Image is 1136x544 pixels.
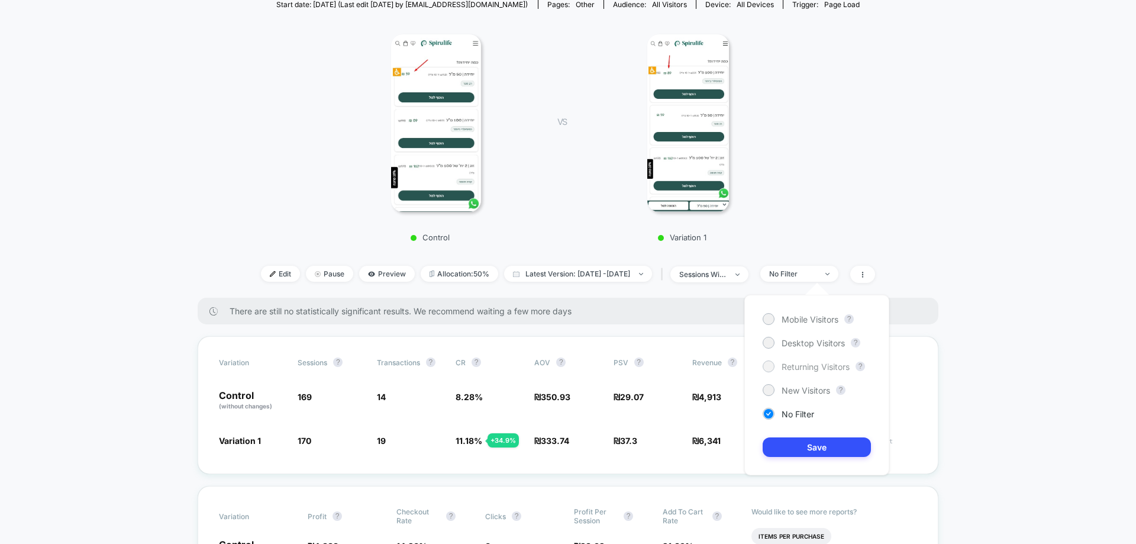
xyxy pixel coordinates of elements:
[456,436,482,446] span: 11.18 %
[851,338,860,347] button: ?
[763,437,871,457] button: Save
[456,358,466,367] span: CR
[699,392,721,402] span: 4,913
[782,385,830,395] span: New Visitors
[219,403,272,410] span: (without changes)
[513,271,519,277] img: calendar
[298,358,327,367] span: Sessions
[333,511,342,521] button: ?
[639,273,643,275] img: end
[699,436,721,446] span: 6,341
[488,433,519,448] div: + 34.9 %
[614,392,644,402] span: ₪
[782,362,850,372] span: Returning Visitors
[315,271,321,277] img: end
[512,511,521,521] button: ?
[219,391,286,411] p: Control
[219,507,284,525] span: Variation
[574,507,618,525] span: Profit Per Session
[306,266,353,282] span: Pause
[663,507,706,525] span: Add To Cart Rate
[308,512,327,521] span: Profit
[421,266,498,282] span: Allocation: 50%
[844,314,854,324] button: ?
[391,34,481,212] img: Control main
[377,358,420,367] span: Transactions
[728,358,737,367] button: ?
[769,269,816,278] div: No Filter
[456,392,483,402] span: 8.28 %
[692,436,721,446] span: ₪
[534,436,569,446] span: ₪
[485,512,506,521] span: Clicks
[712,511,722,521] button: ?
[825,273,830,275] img: end
[620,436,637,446] span: 37.3
[377,392,386,402] span: 14
[836,385,845,395] button: ?
[534,392,570,402] span: ₪
[541,436,569,446] span: 333.74
[446,511,456,521] button: ?
[219,358,284,367] span: Variation
[230,306,915,316] span: There are still no statistically significant results. We recommend waiting a few more days
[782,338,845,348] span: Desktop Visitors
[679,270,727,279] div: sessions with impression
[735,273,740,276] img: end
[782,409,814,419] span: No Filter
[333,358,343,367] button: ?
[396,507,440,525] span: Checkout Rate
[541,392,570,402] span: 350.93
[359,266,415,282] span: Preview
[472,358,481,367] button: ?
[856,362,865,371] button: ?
[534,358,550,367] span: AOV
[298,436,311,446] span: 170
[692,392,721,402] span: ₪
[647,34,729,212] img: Variation 1 main
[751,507,917,516] p: Would like to see more reports?
[270,271,276,277] img: edit
[782,314,838,324] span: Mobile Visitors
[692,358,722,367] span: Revenue
[430,271,434,277] img: rebalance
[556,358,566,367] button: ?
[219,436,261,446] span: Variation 1
[624,511,633,521] button: ?
[614,436,637,446] span: ₪
[377,436,386,446] span: 19
[261,266,300,282] span: Edit
[557,117,567,127] span: VS
[426,358,435,367] button: ?
[658,266,670,283] span: |
[327,233,534,242] p: Control
[634,358,644,367] button: ?
[298,392,312,402] span: 169
[620,392,644,402] span: 29.07
[504,266,652,282] span: Latest Version: [DATE] - [DATE]
[579,233,786,242] p: Variation 1
[614,358,628,367] span: PSV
